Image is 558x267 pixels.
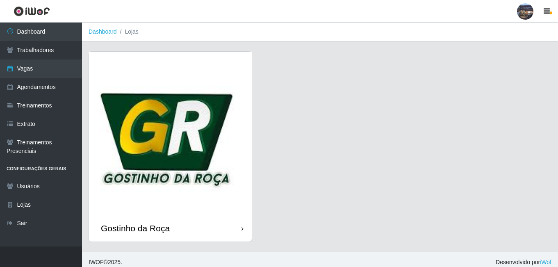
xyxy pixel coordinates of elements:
[496,258,551,267] span: Desenvolvido por
[89,52,252,242] a: Gostinho da Roça
[117,27,139,36] li: Lojas
[89,259,104,265] span: IWOF
[14,6,50,16] img: CoreUI Logo
[540,259,551,265] a: iWof
[89,52,252,215] img: cardImg
[82,23,558,41] nav: breadcrumb
[101,223,170,233] div: Gostinho da Roça
[89,258,122,267] span: © 2025 .
[89,28,117,35] a: Dashboard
